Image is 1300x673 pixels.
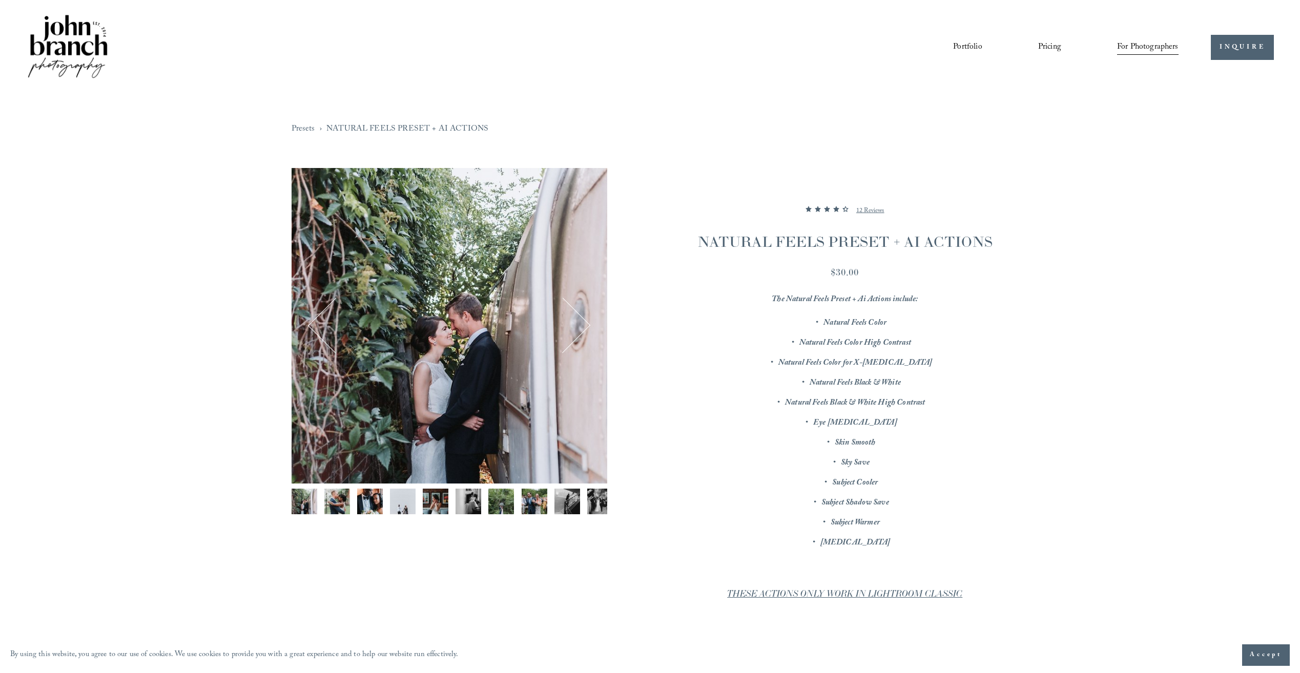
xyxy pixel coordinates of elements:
em: Subject Shadow Save [821,496,889,510]
a: this video [936,636,968,650]
img: FUJ15149.jpg (Copy) [587,489,613,514]
img: FUJ18856 copy.jpg (Copy) [390,489,416,514]
em: Natural Feels Color [823,317,886,330]
a: Pricing [1038,39,1061,56]
img: John Branch IV Photography [26,13,109,82]
div: $30.00 [681,265,1008,279]
em: Natural Feels Color for X-[MEDICAL_DATA] [778,356,932,370]
em: Subject Cooler [832,476,878,490]
button: Image 4 of 12 [390,489,416,514]
a: Portfolio [953,39,982,56]
img: best-outdoor-north-carolina-wedding-photos.jpg [522,489,547,514]
a: INQUIRE [1211,35,1274,60]
button: Previous [311,301,360,350]
button: Image 1 of 12 [292,489,317,514]
a: Presets [292,122,315,136]
button: Image 6 of 12 [456,489,481,514]
img: FUJ14832.jpg (Copy) [423,489,448,514]
em: . [968,636,970,650]
section: Gallery [292,168,607,586]
button: Image 3 of 12 [357,489,383,514]
p: By using this website, you agree to our use of cookies. We use cookies to provide you with a grea... [10,648,459,663]
em: [MEDICAL_DATA] [820,536,890,550]
img: lightroom-presets-natural-look.jpg [488,489,514,514]
img: DSCF8972.jpg (Copy) [357,489,383,514]
img: DSCF9372.jpg (Copy) [456,489,481,514]
div: Gallery thumbnails [292,489,607,519]
img: raleigh-wedding-photographer.jpg [554,489,580,514]
a: folder dropdown [1117,39,1179,56]
img: best-lightroom-preset-natural-look.jpg [324,489,350,514]
button: Accept [1242,644,1290,666]
span: For Photographers [1117,39,1179,55]
em: Sky Save [841,456,870,470]
em: Natural Feels Black & White High Contrast [785,396,925,410]
em: For additional information on installation and tips for using the preset check out [681,636,936,650]
em: Subject Warmer [831,516,880,530]
span: Accept [1250,650,1282,660]
button: Next [538,301,587,350]
em: Natural Feels Black & White [810,376,901,390]
em: Natural Feels Color High Contrast [799,336,911,350]
img: DSCF9013.jpg (Copy) [292,489,317,514]
em: Skin Smooth [835,436,876,450]
a: 12 Reviews [856,199,884,223]
img: DSCF9013.jpg (Copy) [292,168,607,483]
button: Image 10 of 12 [587,489,613,514]
button: Image 9 of 12 [554,489,580,514]
button: Image 2 of 12 [324,489,350,514]
h1: NATURAL FEELS PRESET + AI ACTIONS [681,232,1008,252]
em: The Natural Feels Preset + Ai Actions include: [772,293,918,307]
button: Image 8 of 12 [522,489,547,514]
button: Image 7 of 12 [488,489,514,514]
em: Eye [MEDICAL_DATA] [813,416,897,430]
em: THESE ACTIONS ONLY WORK IN LIGHTROOM CLASSIC [727,588,962,599]
button: Image 5 of 12 [423,489,448,514]
p: 12 Reviews [856,205,884,217]
a: NATURAL FEELS PRESET + AI ACTIONS [326,122,488,136]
